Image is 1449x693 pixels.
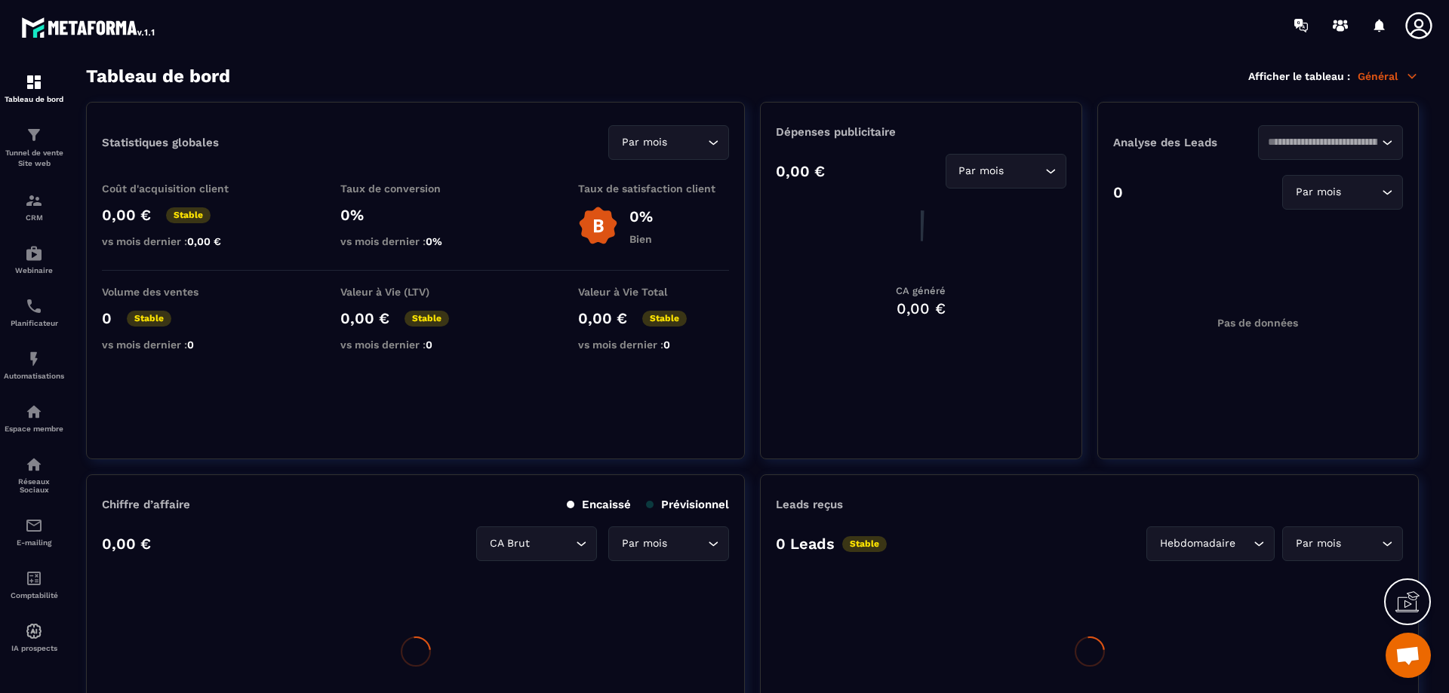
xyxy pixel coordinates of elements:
p: E-mailing [4,538,64,547]
input: Search for option [670,535,704,552]
span: Hebdomadaire [1156,535,1238,552]
h3: Tableau de bord [86,66,230,87]
p: 0 [102,309,112,327]
img: b-badge-o.b3b20ee6.svg [578,206,618,246]
a: automationsautomationsAutomatisations [4,339,64,391]
span: 0 [426,339,432,351]
p: Espace membre [4,425,64,433]
img: automations [25,350,43,368]
img: social-network [25,455,43,474]
p: Valeur à Vie Total [578,286,729,298]
div: Search for option [946,154,1066,189]
p: Tunnel de vente Site web [4,148,64,169]
p: vs mois dernier : [102,235,253,247]
a: automationsautomationsWebinaire [4,233,64,286]
a: accountantaccountantComptabilité [4,558,64,611]
p: vs mois dernier : [578,339,729,351]
img: scheduler [25,297,43,315]
img: automations [25,244,43,262]
p: CRM [4,213,64,222]
a: social-networksocial-networkRéseaux Sociaux [4,444,64,505]
a: automationsautomationsEspace membre [4,391,64,444]
p: Pas de données [1217,317,1298,329]
p: 0,00 € [776,162,825,180]
img: formation [25,73,43,91]
input: Search for option [670,134,704,151]
img: accountant [25,569,43,587]
div: Search for option [1258,125,1403,160]
input: Search for option [1238,535,1250,552]
input: Search for option [533,535,572,552]
p: Réseaux Sociaux [4,477,64,494]
img: formation [25,126,43,144]
span: 0 [187,339,194,351]
p: vs mois dernier : [340,339,491,351]
div: Search for option [1282,526,1403,561]
span: 0,00 € [187,235,221,247]
img: formation [25,192,43,210]
span: 0% [426,235,442,247]
img: email [25,517,43,535]
p: IA prospects [4,644,64,652]
a: schedulerschedulerPlanificateur [4,286,64,339]
span: Par mois [955,163,1008,179]
p: 0,00 € [578,309,627,327]
a: formationformationTunnel de vente Site web [4,115,64,180]
p: Leads reçus [776,498,843,511]
input: Search for option [1268,134,1378,151]
p: Volume des ventes [102,286,253,298]
p: Stable [127,311,171,327]
p: Stable [405,311,449,327]
p: 0,00 € [102,206,151,224]
span: Par mois [618,134,670,151]
p: Chiffre d’affaire [102,498,190,511]
p: Stable [642,311,687,327]
p: Analyse des Leads [1113,136,1258,149]
span: 0 [663,339,670,351]
p: Taux de conversion [340,182,491,195]
p: 0% [629,207,653,225]
p: 0,00 € [340,309,389,327]
p: Planificateur [4,319,64,327]
p: 0% [340,206,491,224]
p: vs mois dernier : [102,339,253,351]
div: Search for option [1282,175,1403,210]
p: Général [1358,69,1419,83]
div: Search for option [608,526,729,561]
p: Bien [629,233,653,245]
a: formationformationCRM [4,180,64,233]
p: 0 Leads [776,535,835,553]
p: Afficher le tableau : [1248,70,1350,82]
a: emailemailE-mailing [4,505,64,558]
input: Search for option [1344,184,1378,201]
span: Par mois [1292,535,1344,552]
img: automations [25,622,43,640]
p: vs mois dernier : [340,235,491,247]
span: Par mois [1292,184,1344,201]
input: Search for option [1344,535,1378,552]
p: 0,00 € [102,535,151,553]
span: Par mois [618,535,670,552]
p: 0 [1113,183,1123,201]
p: Valeur à Vie (LTV) [340,286,491,298]
input: Search for option [1008,163,1041,179]
span: CA Brut [486,535,533,552]
div: Search for option [608,125,729,160]
p: Tableau de bord [4,95,64,103]
img: logo [21,14,157,41]
p: Webinaire [4,266,64,274]
div: Search for option [476,526,597,561]
p: Stable [166,207,211,223]
a: Ouvrir le chat [1386,633,1431,678]
a: formationformationTableau de bord [4,62,64,115]
p: Coût d'acquisition client [102,182,253,195]
p: Comptabilité [4,591,64,599]
p: Prévisionnel [646,498,729,511]
div: Search for option [1146,526,1275,561]
p: Statistiques globales [102,136,219,149]
p: Automatisations [4,372,64,380]
img: automations [25,403,43,421]
p: Encaissé [567,498,631,511]
p: Taux de satisfaction client [578,182,729,195]
p: Dépenses publicitaire [776,125,1066,139]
